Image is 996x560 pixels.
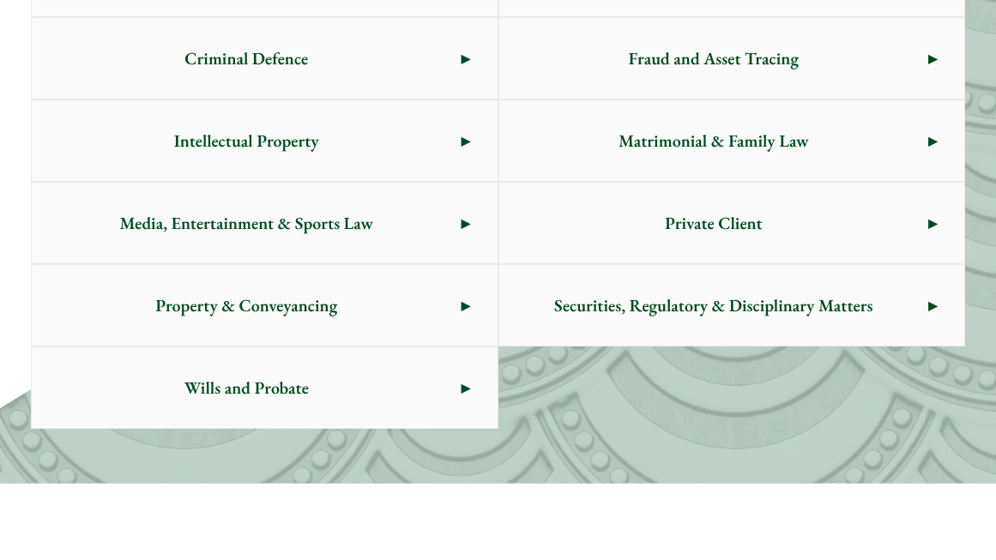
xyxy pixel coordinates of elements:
a: Media, Entertainment & Sports Law [32,183,498,263]
a: Securities, Regulatory & Disciplinary Matters [499,265,965,346]
span: Private Client [499,183,928,263]
a: Criminal Defence [32,18,498,99]
span: Securities, Regulatory & Disciplinary Matters [499,265,928,346]
span: Criminal Defence [32,18,461,99]
a: Matrimonial & Family Law [499,100,965,181]
a: Wills and Probate [32,347,498,428]
a: Private Client [499,183,965,263]
span: Property & Conveyancing [32,265,461,346]
span: Intellectual Property [32,100,461,181]
a: Fraud and Asset Tracing [499,18,965,99]
a: Intellectual Property [32,100,498,181]
span: Wills and Probate [32,347,461,428]
span: Matrimonial & Family Law [499,100,928,181]
span: Fraud and Asset Tracing [499,18,928,99]
a: Property & Conveyancing [32,265,498,346]
span: Media, Entertainment & Sports Law [32,183,461,263]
